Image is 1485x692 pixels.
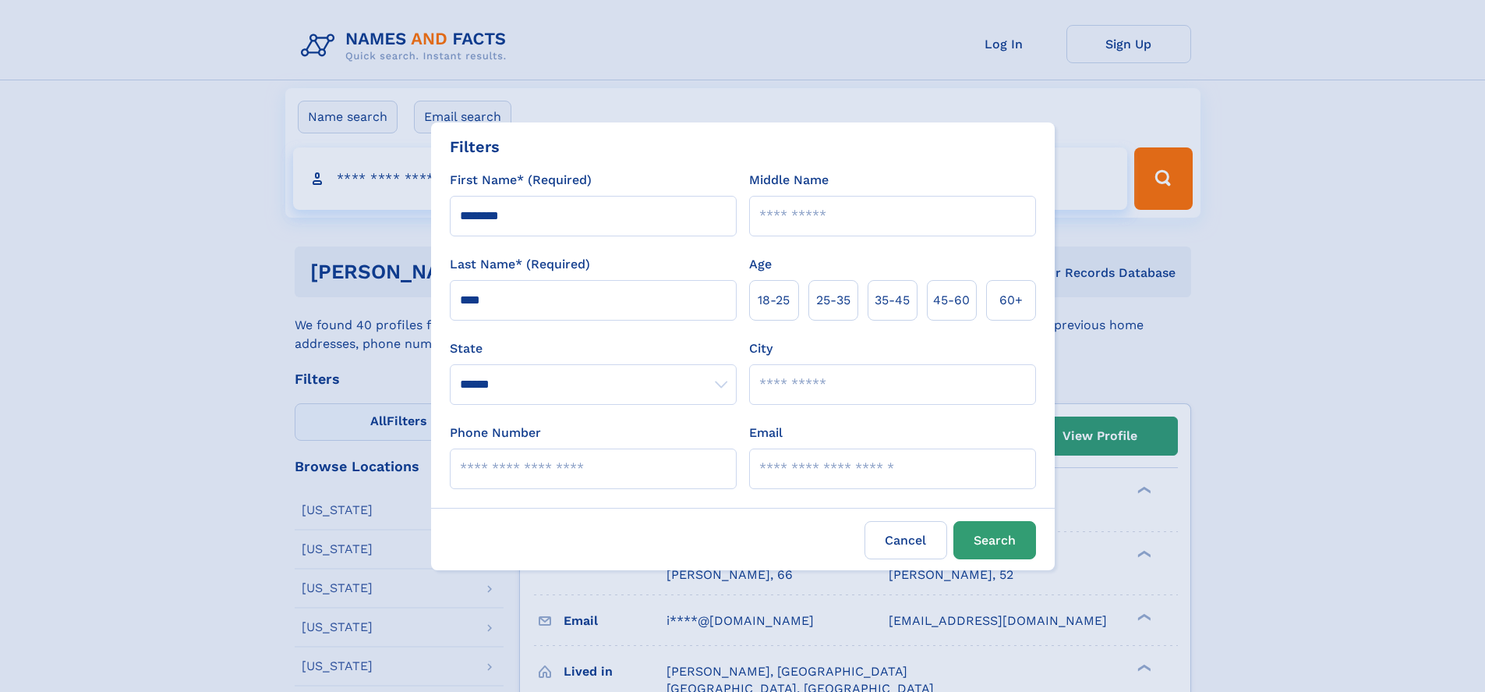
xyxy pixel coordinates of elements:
[749,255,772,274] label: Age
[450,255,590,274] label: Last Name* (Required)
[999,291,1023,310] span: 60+
[933,291,970,310] span: 45‑60
[450,135,500,158] div: Filters
[758,291,790,310] span: 18‑25
[816,291,850,310] span: 25‑35
[450,171,592,190] label: First Name* (Required)
[749,339,773,358] label: City
[749,171,829,190] label: Middle Name
[864,521,947,559] label: Cancel
[953,521,1036,559] button: Search
[749,424,783,442] label: Email
[875,291,910,310] span: 35‑45
[450,424,541,442] label: Phone Number
[450,339,737,358] label: State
